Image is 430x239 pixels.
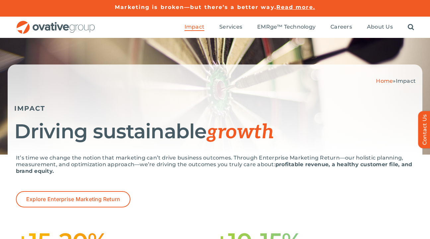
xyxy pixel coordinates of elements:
[367,24,393,31] a: About Us
[14,121,416,143] h1: Driving sustainable
[257,24,316,31] a: EMRge™ Technology
[16,161,412,174] strong: profitable revenue, a healthy customer file, and brand equity.
[408,24,414,31] a: Search
[115,4,276,10] a: Marketing is broken—but there’s a better way.
[26,196,120,202] span: Explore Enterprise Marketing Return
[219,24,242,31] a: Services
[367,24,393,30] span: About Us
[276,4,315,10] a: Read more.
[330,24,352,30] span: Careers
[184,17,414,38] nav: Menu
[376,78,393,84] a: Home
[184,24,204,30] span: Impact
[257,24,316,30] span: EMRge™ Technology
[219,24,242,30] span: Services
[376,78,416,84] span: »
[16,155,414,175] p: It’s time we change the notion that marketing can’t drive business outcomes. Through Enterprise M...
[330,24,352,31] a: Careers
[16,191,130,207] a: Explore Enterprise Marketing Return
[396,78,416,84] span: Impact
[14,104,416,112] h5: IMPACT
[184,24,204,31] a: Impact
[16,20,96,26] a: OG_Full_horizontal_RGB
[206,120,274,144] span: growth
